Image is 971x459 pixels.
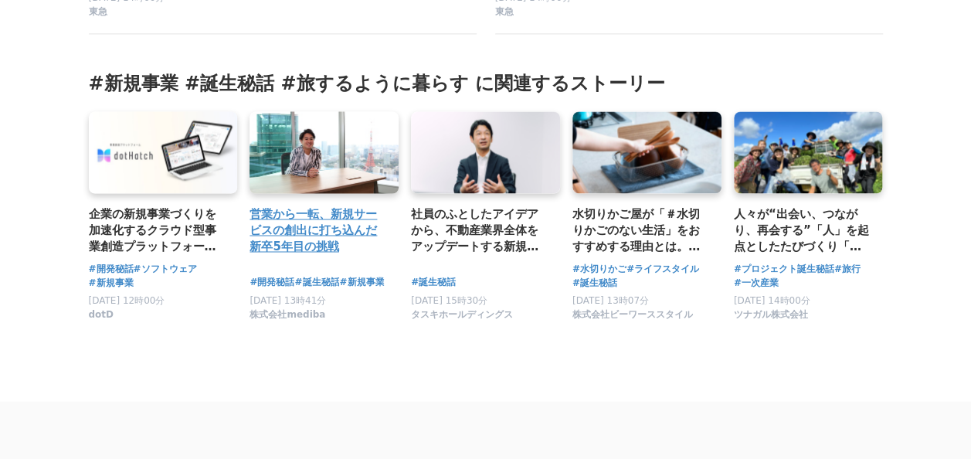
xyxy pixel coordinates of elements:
[89,311,114,322] a: dotD
[294,274,339,289] a: #誕生秘話
[411,274,456,289] a: #誕生秘話
[734,294,810,305] span: [DATE] 14時00分
[572,261,626,276] a: #水切りかご
[572,294,649,305] span: [DATE] 13時07分
[89,71,883,96] h3: #新規事業 #誕生秘話 #旅するように暮らす に関連するストーリー
[411,206,548,256] a: 社員のふとしたアイデアから、不動産業界全体をアップデートする新規事業が誕生した背景とは
[734,275,779,290] a: #一次産業
[572,308,693,321] span: 株式会社ビーワーススタイル
[495,5,514,19] span: 東急
[89,261,134,276] a: #開発秘話
[89,275,134,290] a: #新規事業
[250,308,325,321] span: 株式会社mediba
[734,206,871,256] a: 人々が“出会い、つながり、再会する”「人」を起点としたたびづくり「再会の旅」プロジェクトの現在地とこれから
[250,294,326,305] span: [DATE] 13時41分
[134,261,197,276] a: #ソフトウェア
[411,294,487,305] span: [DATE] 15時30分
[834,261,861,276] a: #旅行
[734,308,808,321] span: ツナガル株式会社
[572,311,693,322] a: 株式会社ビーワーススタイル
[572,275,617,290] a: #誕生秘話
[411,311,513,322] a: タスキホールディングス
[626,261,699,276] a: #ライフスタイル
[495,5,809,21] a: 東急
[89,308,114,321] span: dotD
[89,206,226,256] a: 企業の新規事業づくりを加速化するクラウド型事業創造プラットフォーム「dotHatch」の開発秘話
[250,311,325,322] a: 株式会社mediba
[572,206,709,256] a: 水切りかご屋が「＃水切りかごのない生活」をおすすめする理由とは。SNSで話題を呼んだ”すっきり暮らす”シリーズの誕生秘話
[734,261,834,276] a: #プロジェクト誕生秘話
[411,308,513,321] span: タスキホールディングス
[89,5,107,19] span: 東急
[339,274,384,289] a: #新規事業
[89,294,165,305] span: [DATE] 12時00分
[250,274,294,289] a: #開発秘話
[250,206,386,256] a: 営業から一転、新規サービスの創出に打ち込んだ新卒5年目の挑戦
[734,311,808,322] a: ツナガル株式会社
[89,5,402,21] a: 東急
